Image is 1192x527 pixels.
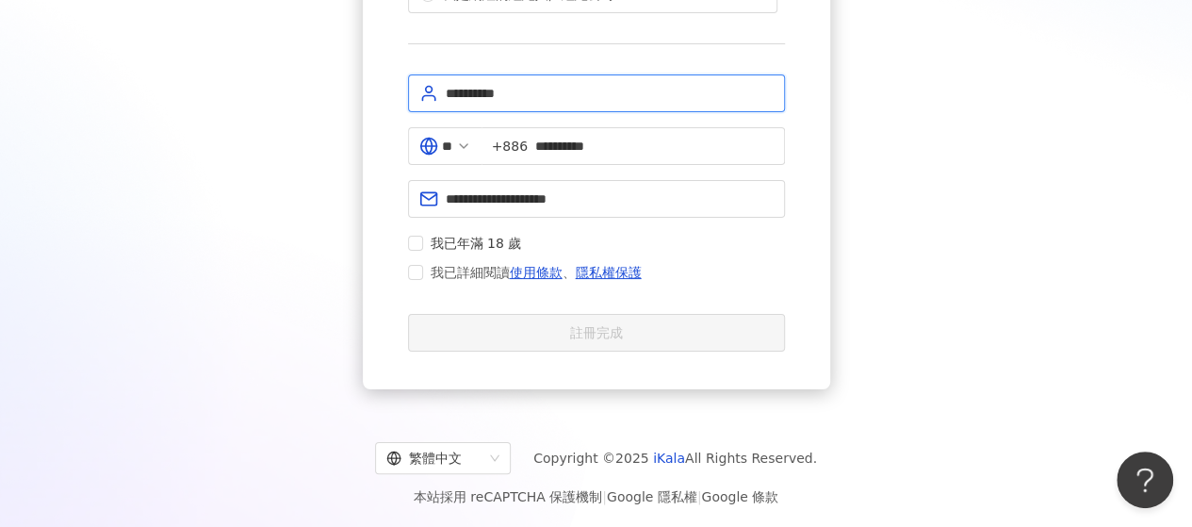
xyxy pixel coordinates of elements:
[653,451,685,466] a: iKala
[431,261,642,284] span: 我已詳細閱讀 、
[697,489,702,504] span: |
[1117,452,1173,508] iframe: Help Scout Beacon - Open
[607,489,697,504] a: Google 隱私權
[510,265,563,280] a: 使用條款
[533,447,817,469] span: Copyright © 2025 All Rights Reserved.
[386,443,482,473] div: 繁體中文
[576,265,642,280] a: 隱私權保護
[414,486,778,508] span: 本站採用 reCAPTCHA 保護機制
[408,314,785,352] button: 註冊完成
[423,233,530,254] span: 我已年滿 18 歲
[492,136,528,156] span: +886
[701,489,778,504] a: Google 條款
[602,489,607,504] span: |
